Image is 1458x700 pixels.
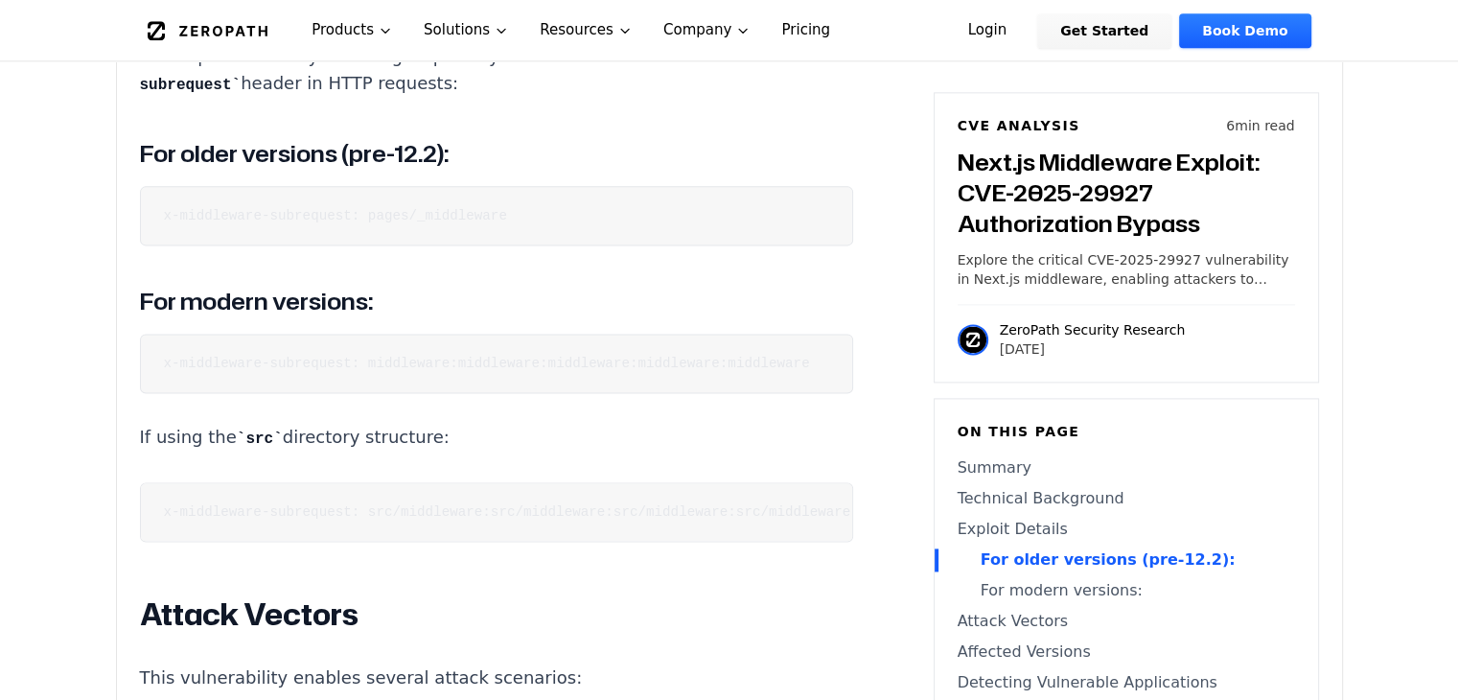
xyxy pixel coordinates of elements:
[958,422,1295,441] h6: On this page
[164,504,974,520] code: x-middleware-subrequest: src/middleware:src/middleware:src/middleware:src/middleware:src/middleware
[1037,13,1171,48] a: Get Started
[958,579,1295,602] a: For modern versions:
[140,136,853,171] h3: For older versions (pre-12.2):
[958,324,988,355] img: ZeroPath Security Research
[1179,13,1310,48] a: Book Demo
[164,208,507,223] code: x-middleware-subrequest: pages/_middleware
[958,548,1295,572] a: For older versions (pre-12.2):
[140,424,853,452] p: If using the directory structure:
[945,13,1030,48] a: Login
[958,456,1295,479] a: Summary
[958,487,1295,510] a: Technical Background
[958,518,1295,541] a: Exploit Details
[237,431,283,448] code: src
[958,116,1080,135] h6: CVE Analysis
[140,595,853,634] h2: Attack Vectors
[164,356,810,371] code: x-middleware-subrequest: middleware:middleware:middleware:middleware:middleware
[958,671,1295,694] a: Detecting Vulnerable Applications
[140,665,853,691] p: This vulnerability enables several attack scenarios:
[958,250,1295,289] p: Explore the critical CVE-2025-29927 vulnerability in Next.js middleware, enabling attackers to by...
[958,147,1295,239] h3: Next.js Middleware Exploit: CVE-2025-29927 Authorization Bypass
[958,641,1295,664] a: Affected Versions
[140,284,853,318] h3: For modern versions:
[958,610,1295,633] a: Attack Vectors
[1226,116,1294,135] p: 6 min read
[1000,339,1186,359] p: [DATE]
[1000,320,1186,339] p: ZeroPath Security Research
[140,43,853,99] p: The exploit works by including a specially crafted header in HTTP requests:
